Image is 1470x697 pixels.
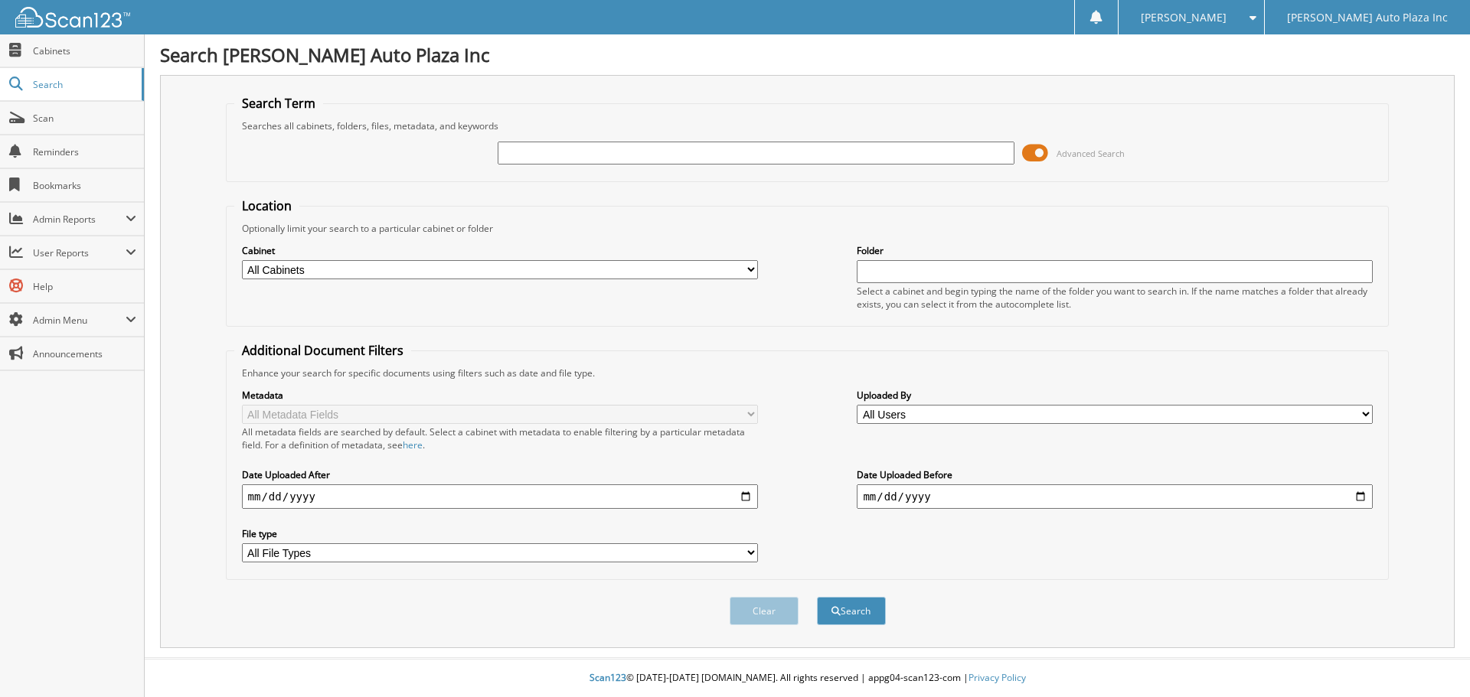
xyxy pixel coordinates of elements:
[33,112,136,125] span: Scan
[15,7,130,28] img: scan123-logo-white.svg
[33,78,134,91] span: Search
[160,42,1455,67] h1: Search [PERSON_NAME] Auto Plaza Inc
[857,389,1373,402] label: Uploaded By
[242,527,758,540] label: File type
[857,468,1373,481] label: Date Uploaded Before
[145,660,1470,697] div: © [DATE]-[DATE] [DOMAIN_NAME]. All rights reserved | appg04-scan123-com |
[33,179,136,192] span: Bookmarks
[234,95,323,112] legend: Search Term
[242,468,758,481] label: Date Uploaded After
[33,246,126,259] span: User Reports
[1057,148,1125,159] span: Advanced Search
[234,119,1381,132] div: Searches all cabinets, folders, files, metadata, and keywords
[1141,13,1227,22] span: [PERSON_NAME]
[1393,624,1470,697] iframe: Chat Widget
[969,671,1026,684] a: Privacy Policy
[234,342,411,359] legend: Additional Document Filters
[33,213,126,226] span: Admin Reports
[242,244,758,257] label: Cabinet
[817,597,886,625] button: Search
[857,484,1373,509] input: end
[242,389,758,402] label: Metadata
[33,347,136,360] span: Announcements
[857,285,1373,311] div: Select a cabinet and begin typing the name of the folder you want to search in. If the name match...
[590,671,626,684] span: Scan123
[33,314,126,327] span: Admin Menu
[33,44,136,57] span: Cabinets
[242,484,758,509] input: start
[234,222,1381,235] div: Optionally limit your search to a particular cabinet or folder
[234,197,299,214] legend: Location
[403,438,423,451] a: here
[242,425,758,451] div: All metadata fields are searched by default. Select a cabinet with metadata to enable filtering b...
[33,280,136,293] span: Help
[730,597,799,625] button: Clear
[857,244,1373,257] label: Folder
[33,145,136,158] span: Reminders
[1287,13,1448,22] span: [PERSON_NAME] Auto Plaza Inc
[234,366,1381,379] div: Enhance your search for specific documents using filters such as date and file type.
